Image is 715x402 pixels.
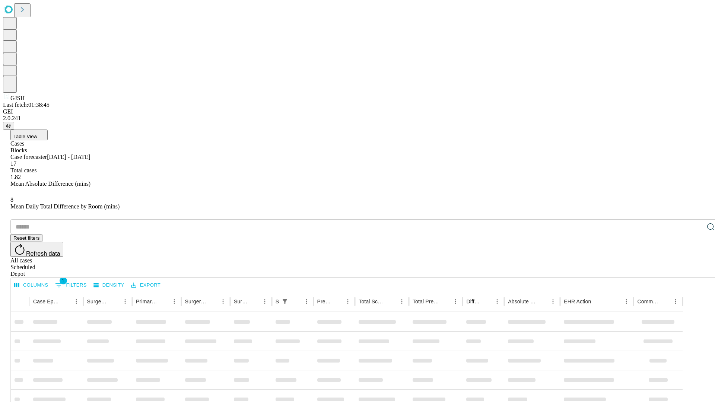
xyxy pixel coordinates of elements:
button: Menu [621,296,632,307]
button: Menu [397,296,407,307]
span: Table View [13,134,37,139]
div: Absolute Difference [508,299,537,304]
button: Sort [159,296,169,307]
div: Surgeon Name [87,299,109,304]
span: GJSH [10,95,25,101]
button: Menu [492,296,502,307]
span: Mean Daily Total Difference by Room (mins) [10,203,120,210]
button: Sort [537,296,548,307]
button: Menu [120,296,130,307]
button: Export [129,280,162,291]
button: Sort [61,296,71,307]
button: Sort [207,296,218,307]
div: Predicted In Room Duration [317,299,332,304]
button: Table View [10,130,48,140]
span: Case forecaster [10,154,47,160]
button: Refresh data [10,242,63,257]
div: 2.0.241 [3,115,712,122]
button: Sort [660,296,670,307]
span: 17 [10,160,16,167]
div: Surgery Date [234,299,248,304]
button: Menu [218,296,228,307]
span: Total cases [10,167,36,173]
button: @ [3,122,14,130]
button: Show filters [53,279,89,291]
button: Sort [291,296,301,307]
div: EHR Action [564,299,591,304]
button: Menu [301,296,312,307]
button: Sort [332,296,343,307]
div: Case Epic Id [33,299,60,304]
button: Sort [482,296,492,307]
button: Sort [109,296,120,307]
div: Scheduled In Room Duration [276,299,279,304]
button: Sort [249,296,260,307]
button: Density [92,280,126,291]
span: 1.82 [10,174,21,180]
span: Mean Absolute Difference (mins) [10,181,90,187]
button: Sort [386,296,397,307]
button: Select columns [12,280,50,291]
button: Menu [260,296,270,307]
span: Last fetch: 01:38:45 [3,102,50,108]
button: Menu [670,296,681,307]
div: Total Predicted Duration [413,299,439,304]
span: Reset filters [13,235,39,241]
button: Menu [169,296,179,307]
button: Sort [592,296,602,307]
button: Menu [548,296,558,307]
span: [DATE] - [DATE] [47,154,90,160]
div: 1 active filter [280,296,290,307]
div: GEI [3,108,712,115]
button: Menu [71,296,82,307]
div: Difference [466,299,481,304]
div: Comments [637,299,659,304]
div: Primary Service [136,299,158,304]
button: Reset filters [10,234,42,242]
button: Sort [440,296,450,307]
span: Refresh data [26,251,60,257]
span: 8 [10,197,13,203]
button: Show filters [280,296,290,307]
button: Menu [343,296,353,307]
div: Total Scheduled Duration [359,299,385,304]
span: @ [6,123,11,128]
span: 1 [60,277,67,284]
button: Menu [450,296,461,307]
div: Surgery Name [185,299,207,304]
